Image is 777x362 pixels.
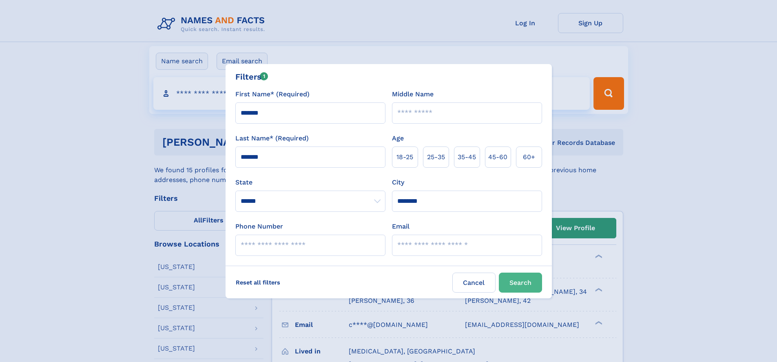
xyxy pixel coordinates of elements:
[427,152,445,162] span: 25‑35
[523,152,535,162] span: 60+
[230,273,286,292] label: Reset all filters
[235,71,268,83] div: Filters
[235,178,385,187] label: State
[235,89,310,99] label: First Name* (Required)
[392,89,434,99] label: Middle Name
[458,152,476,162] span: 35‑45
[499,273,542,293] button: Search
[235,133,309,143] label: Last Name* (Required)
[396,152,413,162] span: 18‑25
[392,133,404,143] label: Age
[392,222,410,231] label: Email
[392,178,404,187] label: City
[235,222,283,231] label: Phone Number
[488,152,507,162] span: 45‑60
[452,273,496,293] label: Cancel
